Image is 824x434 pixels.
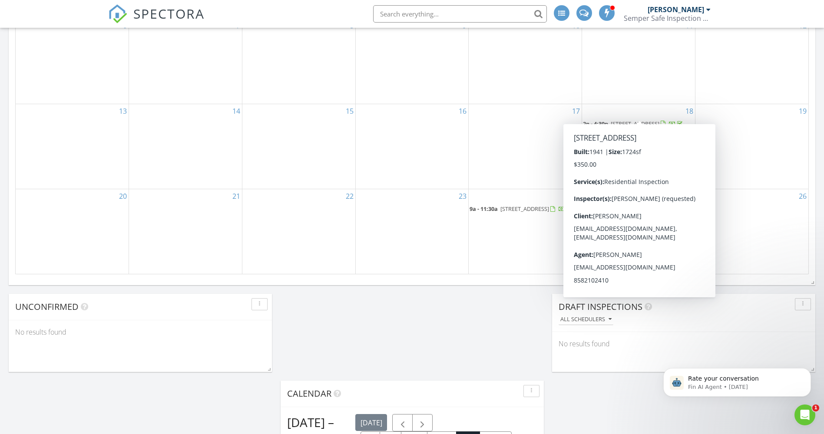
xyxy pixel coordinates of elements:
[344,104,355,118] a: Go to July 15, 2025
[470,205,498,213] span: 9a - 11:30a
[794,404,815,425] iframe: Intercom live chat
[344,189,355,203] a: Go to July 22, 2025
[695,19,808,104] td: Go to July 12, 2025
[570,189,582,203] a: Go to July 24, 2025
[695,104,808,189] td: Go to July 19, 2025
[457,189,468,203] a: Go to July 23, 2025
[108,12,205,30] a: SPECTORA
[470,204,581,214] a: 9a - 11:30a [STREET_ADDRESS]
[500,205,549,213] span: [STREET_ADDRESS]
[117,104,129,118] a: Go to July 13, 2025
[129,19,242,104] td: Go to July 7, 2025
[242,19,355,104] td: Go to July 8, 2025
[355,414,387,431] button: [DATE]
[648,5,704,14] div: [PERSON_NAME]
[16,189,129,274] td: Go to July 20, 2025
[9,320,272,344] div: No results found
[560,316,612,322] div: All schedulers
[583,120,684,128] a: 2p - 4:30p [STREET_ADDRESS]
[16,104,129,189] td: Go to July 13, 2025
[457,104,468,118] a: Go to July 16, 2025
[570,104,582,118] a: Go to July 17, 2025
[797,189,808,203] a: Go to July 26, 2025
[582,189,695,274] td: Go to July 25, 2025
[117,189,129,203] a: Go to July 20, 2025
[650,350,824,411] iframe: Intercom notifications message
[583,119,694,129] a: 2p - 4:30p [STREET_ADDRESS]
[355,104,469,189] td: Go to July 16, 2025
[16,19,129,104] td: Go to July 6, 2025
[392,414,413,432] button: Previous
[684,189,695,203] a: Go to July 25, 2025
[129,104,242,189] td: Go to July 14, 2025
[582,19,695,104] td: Go to July 11, 2025
[242,189,355,274] td: Go to July 22, 2025
[469,104,582,189] td: Go to July 17, 2025
[582,104,695,189] td: Go to July 18, 2025
[812,404,819,411] span: 1
[15,301,79,312] span: Unconfirmed
[559,314,613,325] button: All schedulers
[231,104,242,118] a: Go to July 14, 2025
[469,19,582,104] td: Go to July 10, 2025
[583,120,608,128] span: 2p - 4:30p
[695,189,808,274] td: Go to July 26, 2025
[611,120,659,128] span: [STREET_ADDRESS]
[231,189,242,203] a: Go to July 21, 2025
[412,414,433,432] button: Next
[552,332,815,355] div: No results found
[797,104,808,118] a: Go to July 19, 2025
[684,104,695,118] a: Go to July 18, 2025
[133,4,205,23] span: SPECTORA
[559,301,642,312] span: Draft Inspections
[287,388,331,399] span: Calendar
[373,5,547,23] input: Search everything...
[355,189,469,274] td: Go to July 23, 2025
[470,205,574,213] a: 9a - 11:30a [STREET_ADDRESS]
[624,14,711,23] div: Semper Safe Inspection C.A.
[129,189,242,274] td: Go to July 21, 2025
[108,4,127,23] img: The Best Home Inspection Software - Spectora
[469,189,582,274] td: Go to July 24, 2025
[242,104,355,189] td: Go to July 15, 2025
[355,19,469,104] td: Go to July 9, 2025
